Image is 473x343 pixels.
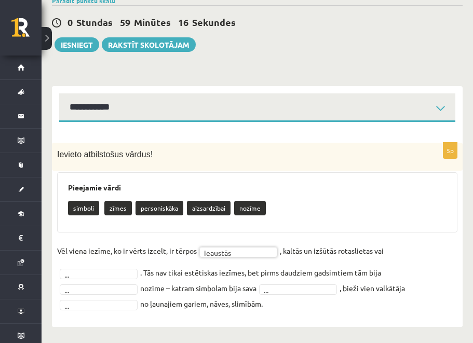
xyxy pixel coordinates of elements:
a: ... [60,284,138,295]
span: 16 [178,16,188,28]
p: simboli [68,201,99,215]
p: Vēl viena iezīme, ko ir vērts izcelt, ir tērpos [57,243,197,258]
span: ieaustās [204,248,263,258]
h3: Pieejamie vārdi [68,183,447,192]
span: ... [64,300,124,311]
span: ... [64,269,124,280]
a: Rakstīt skolotājam [102,37,196,52]
a: ... [60,269,138,279]
span: ... [264,285,323,295]
span: Stundas [76,16,113,28]
p: 5p [443,142,457,159]
a: ieaustās [199,247,277,257]
span: ... [64,285,124,295]
fieldset: , kaltās un izšūtās rotaslietas vai . Tās nav tikai estētiskas iezīmes, bet pirms daudziem gadsim... [57,243,457,311]
a: ... [60,300,138,310]
p: personiskāka [136,201,183,215]
button: Iesniegt [55,37,99,52]
span: 59 [120,16,130,28]
p: zīmes [104,201,132,215]
a: ... [259,284,337,295]
span: Sekundes [192,16,236,28]
span: Minūtes [134,16,171,28]
p: nozīme [234,201,266,215]
p: aizsardzībai [187,201,231,215]
span: Ievieto atbilstošus vārdus! [57,150,153,159]
a: Rīgas 1. Tālmācības vidusskola [11,18,42,44]
span: 0 [67,16,73,28]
